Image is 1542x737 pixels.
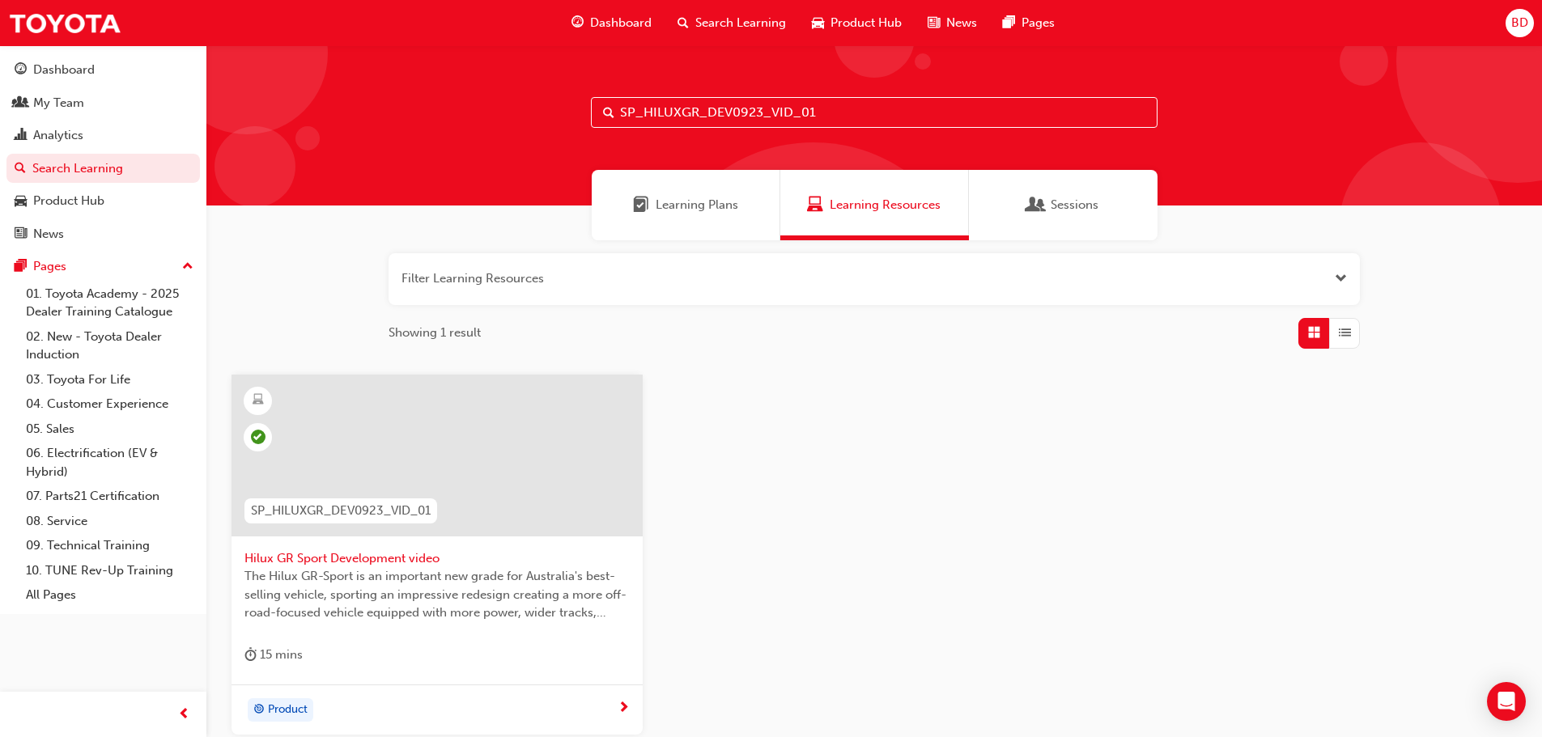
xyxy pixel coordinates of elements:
span: Sessions [1051,196,1098,214]
span: Sessions [1028,196,1044,214]
a: Learning ResourcesLearning Resources [780,170,969,240]
a: 10. TUNE Rev-Up Training [19,558,200,583]
span: guage-icon [15,63,27,78]
a: 02. New - Toyota Dealer Induction [19,324,200,367]
div: Dashboard [33,61,95,79]
span: people-icon [15,96,27,111]
span: target-icon [253,700,265,721]
span: car-icon [15,194,27,209]
span: Learning Resources [807,196,823,214]
a: pages-iconPages [990,6,1068,40]
span: learningResourceType_ELEARNING-icon [253,390,264,411]
span: Pages [1022,14,1055,32]
a: Learning PlansLearning Plans [592,170,780,240]
div: Open Intercom Messenger [1487,682,1526,721]
span: Learning Plans [656,196,738,214]
span: up-icon [182,256,193,277]
a: All Pages [19,582,200,608]
div: Analytics [33,126,83,145]
button: BD [1506,9,1534,37]
span: Product Hub [830,14,902,32]
span: Hilux GR Sport Development video [244,549,630,568]
a: car-iconProduct Hub [799,6,915,40]
span: chart-icon [15,129,27,143]
span: News [946,14,977,32]
span: news-icon [928,13,940,33]
div: Product Hub [33,192,104,210]
span: Learning Resources [830,196,941,214]
span: BD [1511,14,1528,32]
a: 03. Toyota For Life [19,367,200,392]
img: Trak [8,5,121,41]
a: Dashboard [6,55,200,85]
span: Learning Plans [633,196,649,214]
a: 07. Parts21 Certification [19,484,200,509]
a: Search Learning [6,154,200,184]
div: Pages [33,257,66,276]
span: List [1339,324,1351,342]
a: guage-iconDashboard [559,6,665,40]
span: The Hilux GR-Sport is an important new grade for Australia's best-selling vehicle, sporting an im... [244,567,630,622]
span: car-icon [812,13,824,33]
a: Product Hub [6,186,200,216]
div: 15 mins [244,645,303,665]
span: Showing 1 result [389,324,481,342]
span: duration-icon [244,645,257,665]
input: Search... [591,97,1158,128]
span: Product [268,701,308,719]
span: news-icon [15,227,27,242]
span: search-icon [15,162,26,176]
a: SP_HILUXGR_DEV0923_VID_01Hilux GR Sport Development videoThe Hilux GR-Sport is an important new g... [232,375,643,735]
span: guage-icon [571,13,584,33]
span: Grid [1308,324,1320,342]
span: Dashboard [590,14,652,32]
div: News [33,225,64,244]
button: Open the filter [1335,269,1347,288]
span: pages-icon [15,260,27,274]
a: 09. Technical Training [19,533,200,558]
span: prev-icon [178,705,190,725]
a: search-iconSearch Learning [665,6,799,40]
a: Analytics [6,121,200,150]
span: Search Learning [695,14,786,32]
button: Pages [6,252,200,282]
span: Search [603,104,614,122]
span: learningRecordVerb_PASS-icon [251,430,265,444]
a: SessionsSessions [969,170,1158,240]
a: 05. Sales [19,417,200,442]
div: My Team [33,94,84,112]
a: My Team [6,88,200,118]
a: 01. Toyota Academy - 2025 Dealer Training Catalogue [19,282,200,324]
span: search-icon [678,13,689,33]
a: 06. Electrification (EV & Hybrid) [19,441,200,484]
a: News [6,219,200,249]
button: DashboardMy TeamAnalyticsSearch LearningProduct HubNews [6,52,200,252]
a: news-iconNews [915,6,990,40]
a: 08. Service [19,509,200,534]
span: pages-icon [1003,13,1015,33]
span: SP_HILUXGR_DEV0923_VID_01 [251,502,431,520]
span: next-icon [618,701,630,716]
a: 04. Customer Experience [19,392,200,417]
